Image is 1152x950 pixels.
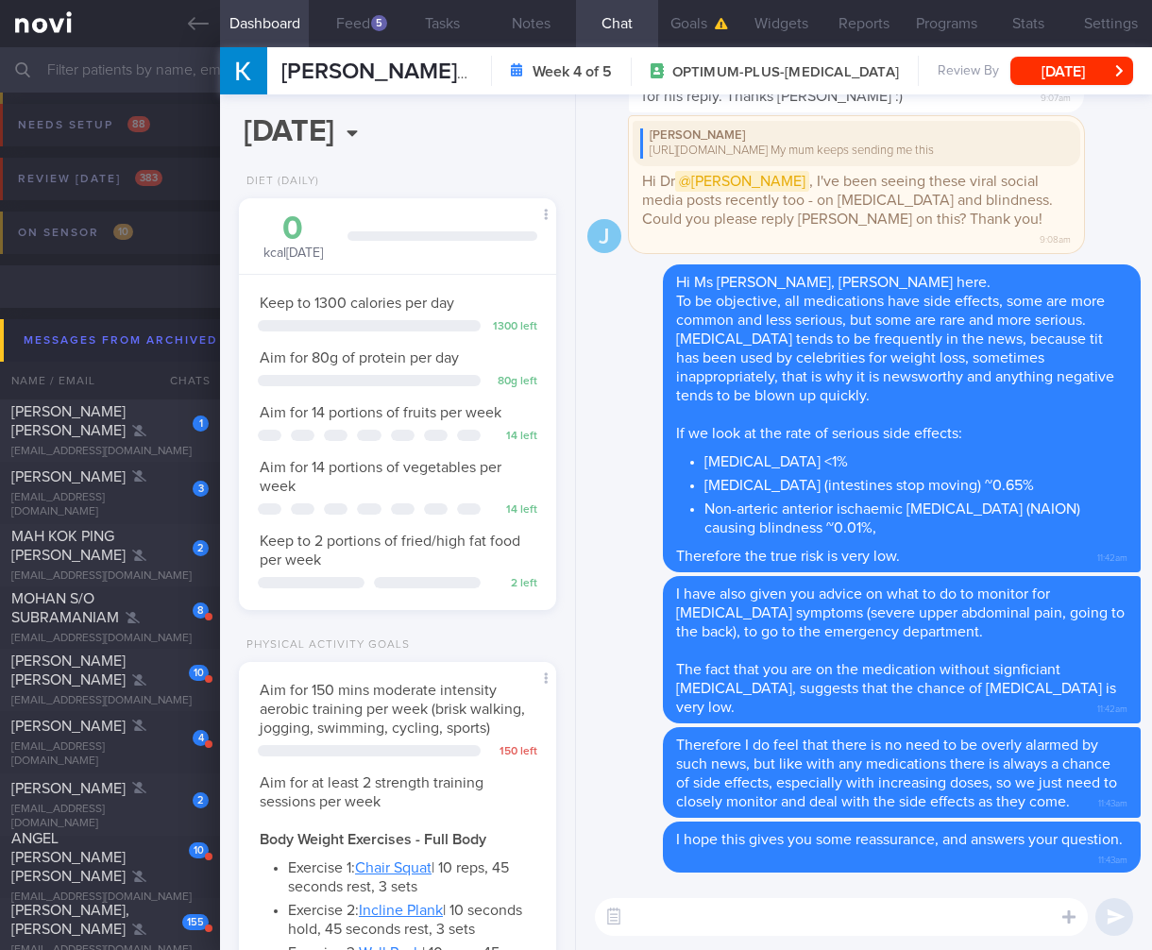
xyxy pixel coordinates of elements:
[19,328,257,353] div: Messages from Archived
[239,175,319,189] div: Diet (Daily)
[193,730,209,746] div: 4
[676,662,1116,715] span: The fact that you are on the medication without signficiant [MEDICAL_DATA], suggests that the cha...
[127,116,150,132] span: 88
[11,569,209,584] div: [EMAIL_ADDRESS][DOMAIN_NAME]
[1010,57,1133,85] button: [DATE]
[490,577,537,591] div: 2 left
[533,62,612,81] strong: Week 4 of 5
[11,694,209,708] div: [EMAIL_ADDRESS][DOMAIN_NAME]
[1098,849,1127,867] span: 11:43am
[13,166,167,192] div: Review [DATE]
[11,831,126,884] span: ANGEL [PERSON_NAME] [PERSON_NAME]
[355,860,432,875] a: Chair Squat
[11,469,126,484] span: [PERSON_NAME]
[260,775,483,809] span: Aim for at least 2 strength training sessions per week
[11,591,119,625] span: MOHAN S/O SUBRAMANIAM
[359,903,443,918] a: Incline Plank
[11,529,126,563] span: MAH KOK PING [PERSON_NAME]
[676,549,900,564] span: Therefore the true risk is very low.
[239,638,410,653] div: Physical Activity Goals
[193,792,209,808] div: 2
[13,220,138,246] div: On sensor
[260,460,501,494] span: Aim for 14 portions of vegetables per week
[676,275,991,290] span: Hi Ms [PERSON_NAME], [PERSON_NAME] here.
[193,481,209,497] div: 3
[189,665,209,681] div: 10
[1097,698,1127,716] span: 11:42am
[193,416,209,432] div: 1
[13,112,155,138] div: Needs setup
[490,430,537,444] div: 14 left
[258,212,329,246] div: 0
[11,891,209,905] div: [EMAIL_ADDRESS][DOMAIN_NAME]
[704,471,1127,495] li: [MEDICAL_DATA] (intestines stop moving) ~0.65%
[193,540,209,556] div: 2
[1097,547,1127,565] span: 11:42am
[676,331,1114,403] span: [MEDICAL_DATA] tends to be frequently in the news, because tit has been used by celebrities for w...
[490,503,537,517] div: 14 left
[193,602,209,619] div: 8
[1098,792,1127,810] span: 11:43am
[260,534,520,568] span: Keep to 2 portions of fried/high fat food per week
[288,896,535,939] li: Exercise 2: | 10 seconds hold, 45 seconds rest, 3 sets
[1040,229,1071,246] span: 9:08am
[676,294,1105,328] span: To be objective, all medications have side effects, some are more common and less serious, but so...
[11,445,209,459] div: [EMAIL_ADDRESS][DOMAIN_NAME]
[640,128,1073,144] div: [PERSON_NAME]
[288,854,535,896] li: Exercise 1: | 10 reps, 45 seconds rest, 3 sets
[704,495,1127,537] li: Non-arteric anterior ischaemic [MEDICAL_DATA] (NAION) causing blindness ~0.01%,
[281,60,522,83] span: [PERSON_NAME] Su-En
[642,70,1058,104] span: I will have to get [PERSON_NAME] to comment on this. Do wait for his reply. Thanks [PERSON_NAME] :)
[260,405,501,420] span: Aim for 14 portions of fruits per week
[11,781,126,796] span: [PERSON_NAME]
[1041,87,1071,105] span: 9:07am
[11,491,209,519] div: [EMAIL_ADDRESS][DOMAIN_NAME]
[642,171,1053,227] span: Hi Dr , I've been seeing these viral social media posts recently too - on [MEDICAL_DATA] and blin...
[135,170,162,186] span: 383
[11,719,126,734] span: [PERSON_NAME]
[260,350,459,365] span: Aim for 80g of protein per day
[260,683,525,736] span: Aim for 150 mins moderate intensity aerobic training per week (brisk walking, jogging, swimming, ...
[490,320,537,334] div: 1300 left
[11,632,209,646] div: [EMAIL_ADDRESS][DOMAIN_NAME]
[11,653,126,687] span: [PERSON_NAME] [PERSON_NAME]
[938,63,999,80] span: Review By
[490,375,537,389] div: 80 g left
[11,740,209,769] div: [EMAIL_ADDRESS][DOMAIN_NAME]
[258,212,329,263] div: kcal [DATE]
[11,404,126,438] span: [PERSON_NAME] [PERSON_NAME]
[676,738,1117,809] span: Therefore I do feel that there is no need to be overly alarmed by such news, but like with any me...
[371,15,387,31] div: 5
[260,296,454,311] span: Keep to 1300 calories per day
[189,842,209,858] div: 10
[672,63,899,82] span: OPTIMUM-PLUS-[MEDICAL_DATA]
[11,803,209,831] div: [EMAIL_ADDRESS][DOMAIN_NAME]
[676,832,1123,847] span: I hope this gives you some reassurance, and answers your question.
[676,426,962,441] span: If we look at the rate of serious side effects:
[640,144,1073,159] div: [URL][DOMAIN_NAME] My mum keeps sending me this
[676,586,1125,639] span: I have also given you advice on what to do to monitor for [MEDICAL_DATA] symptoms (severe upper a...
[11,903,129,937] span: [PERSON_NAME], [PERSON_NAME]
[675,171,809,192] span: @[PERSON_NAME]
[490,745,537,759] div: 150 left
[587,219,621,254] div: J
[704,448,1127,471] li: [MEDICAL_DATA] <1%
[182,914,209,930] div: 155
[113,224,133,240] span: 10
[260,832,486,847] strong: Body Weight Exercises - Full Body
[144,362,220,399] div: Chats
